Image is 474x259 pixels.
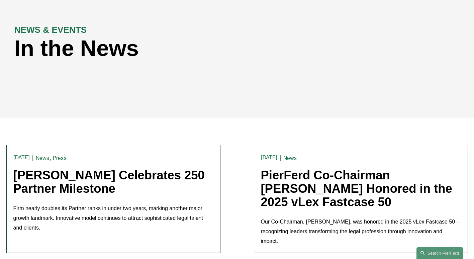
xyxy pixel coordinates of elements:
[261,168,452,209] a: PierFerd Co-Chairman [PERSON_NAME] Honored in the 2025 vLex Fastcase 50
[261,217,461,246] p: Our Co-Chairman, [PERSON_NAME], was honored in the 2025 vLex Fastcase 50 – recognizing leaders tr...
[14,35,349,61] h1: In the News
[53,155,67,161] a: Press
[49,154,51,161] span: ,
[416,247,463,259] a: Search this site
[13,155,30,160] time: [DATE]
[283,155,297,161] a: News
[36,155,50,161] a: News
[261,155,278,160] time: [DATE]
[14,25,87,35] strong: NEWS & EVENTS
[13,204,213,233] p: Firm nearly doubles its Partner ranks in under two years, marking another major growth landmark. ...
[13,168,205,195] a: [PERSON_NAME] Celebrates 250 Partner Milestone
